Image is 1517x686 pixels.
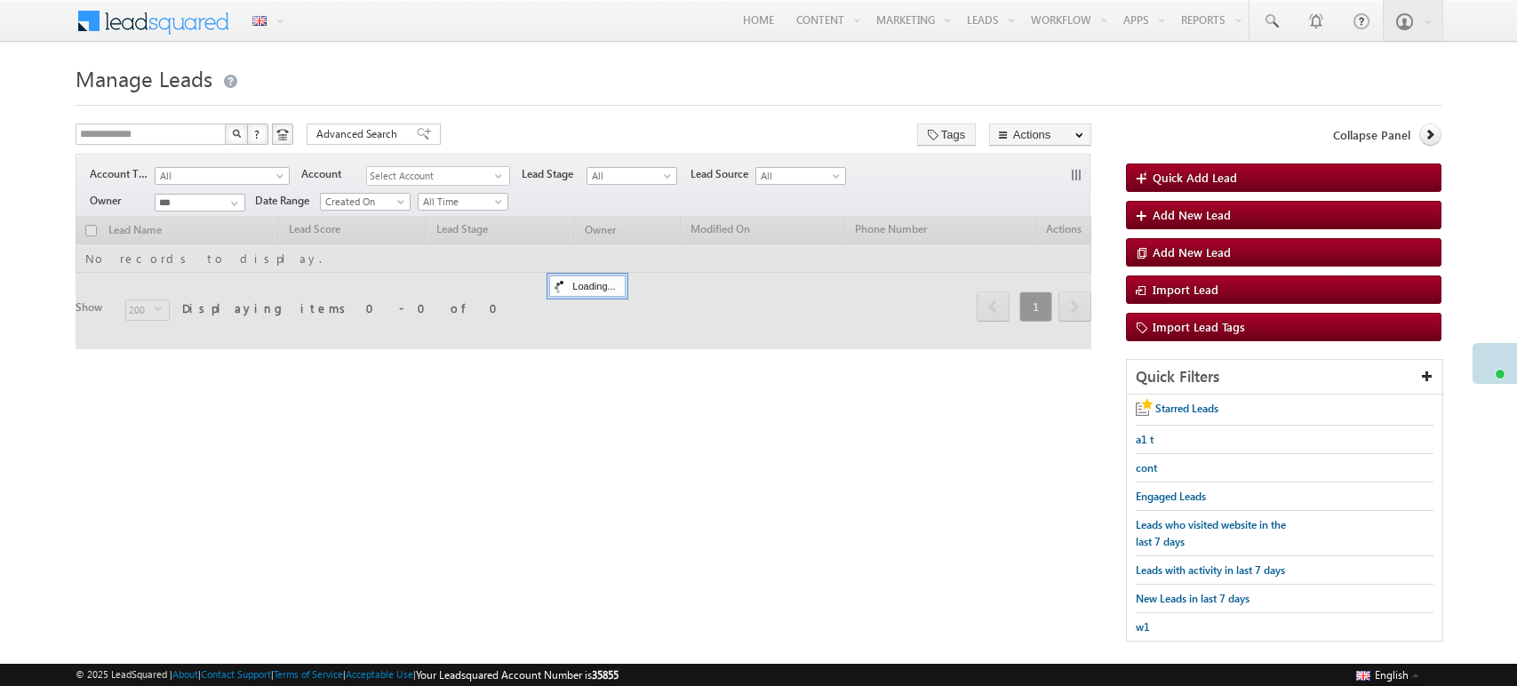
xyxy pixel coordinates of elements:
span: cont [1136,461,1157,475]
button: English [1352,664,1423,685]
button: ? [247,124,268,145]
span: Created On [321,194,405,210]
span: Advanced Search [316,126,403,142]
a: All [587,167,677,185]
span: Engaged Leads [1136,490,1206,503]
a: About [172,668,198,680]
span: Quick Add Lead [1153,170,1237,185]
span: Add New Lead [1153,244,1231,259]
span: Add New Lead [1153,207,1231,222]
span: Starred Leads [1155,402,1218,415]
span: Leads who visited website in the last 7 days [1136,518,1286,548]
span: Account Type [90,166,155,182]
span: Lead Stage [522,166,587,182]
a: Contact Support [201,668,271,680]
span: All [587,168,672,184]
span: Select Account [367,167,495,186]
span: Import Lead Tags [1153,319,1245,334]
span: All Time [419,194,503,210]
a: Created On [320,193,411,211]
span: New Leads in last 7 days [1136,592,1250,605]
span: Manage Leads [76,64,212,92]
span: Import Lead [1153,282,1218,297]
span: Collapse Panel [1333,127,1410,143]
div: Loading... [549,275,625,297]
span: Lead Source [691,166,755,182]
span: Date Range [255,193,320,209]
span: w1 [1136,620,1150,634]
a: All [755,167,846,185]
span: All [756,168,841,184]
span: 35855 [592,668,619,682]
button: Actions [989,124,1091,146]
span: select [495,171,509,179]
a: Show All Items [221,195,244,212]
div: Select Account [366,166,510,186]
span: ? [254,126,262,141]
span: Leads with activity in last 7 days [1136,563,1285,577]
a: Acceptable Use [346,668,413,680]
span: © 2025 LeadSquared | | | | | [76,666,619,683]
span: Your Leadsquared Account Number is [416,668,619,682]
a: All [155,167,290,185]
span: Account [301,166,366,182]
span: All [156,168,278,184]
div: Quick Filters [1127,360,1442,395]
span: a1 t [1136,433,1154,446]
a: Terms of Service [274,668,343,680]
button: Tags [917,124,976,146]
img: Search [232,129,241,138]
span: English [1375,668,1409,682]
a: All Time [418,193,508,211]
span: Owner [90,193,155,209]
